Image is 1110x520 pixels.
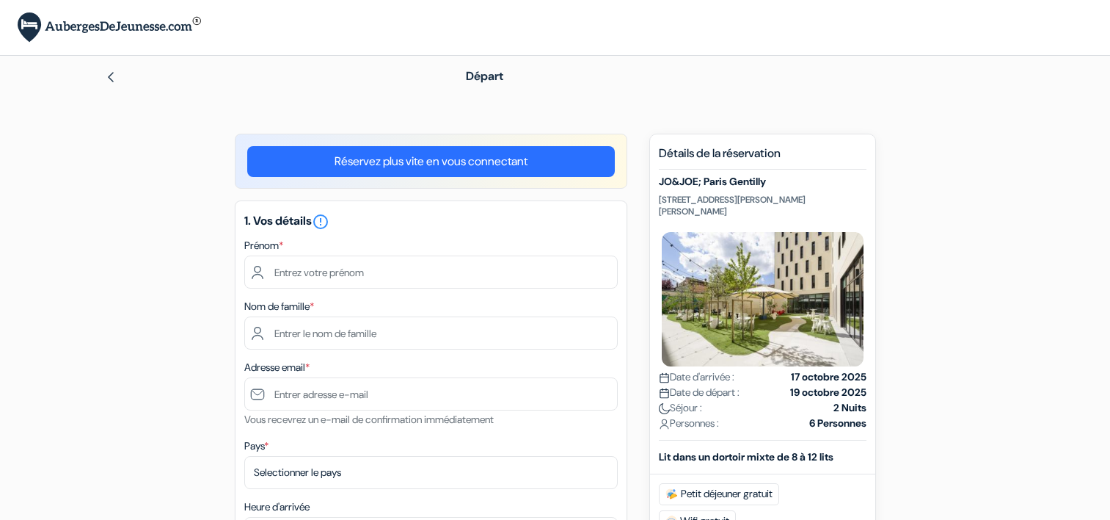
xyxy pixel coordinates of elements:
span: Date de départ : [659,385,740,400]
p: [STREET_ADDRESS][PERSON_NAME][PERSON_NAME] [659,194,866,217]
img: left_arrow.svg [105,71,117,83]
label: Pays [244,438,269,454]
input: Entrer adresse e-mail [244,378,618,411]
span: Départ [466,68,503,84]
span: Séjour : [659,400,702,416]
input: Entrer le nom de famille [244,317,618,350]
span: Petit déjeuner gratuit [659,483,779,505]
h5: JO&JOE; Paris Gentilly [659,176,866,188]
label: Prénom [244,238,283,253]
strong: 19 octobre 2025 [790,385,866,400]
a: Réservez plus vite en vous connectant [247,146,615,177]
img: calendar.svg [659,388,670,399]
b: Lit dans un dortoir mixte de 8 à 12 lits [659,450,833,463]
img: free_breakfast.svg [665,488,678,500]
strong: 6 Personnes [809,416,866,431]
img: moon.svg [659,403,670,414]
span: Personnes : [659,416,719,431]
span: Date d'arrivée : [659,369,734,385]
strong: 2 Nuits [833,400,866,416]
h5: Détails de la réservation [659,146,866,170]
img: user_icon.svg [659,419,670,430]
img: calendar.svg [659,372,670,383]
i: error_outline [312,213,329,231]
strong: 17 octobre 2025 [791,369,866,385]
label: Nom de famille [244,299,314,314]
img: AubergesDeJeunesse.com [18,12,201,43]
label: Heure d'arrivée [244,499,310,515]
input: Entrez votre prénom [244,256,618,289]
small: Vous recevrez un e-mail de confirmation immédiatement [244,413,494,426]
h5: 1. Vos détails [244,213,618,231]
a: error_outline [312,213,329,228]
label: Adresse email [244,360,310,375]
